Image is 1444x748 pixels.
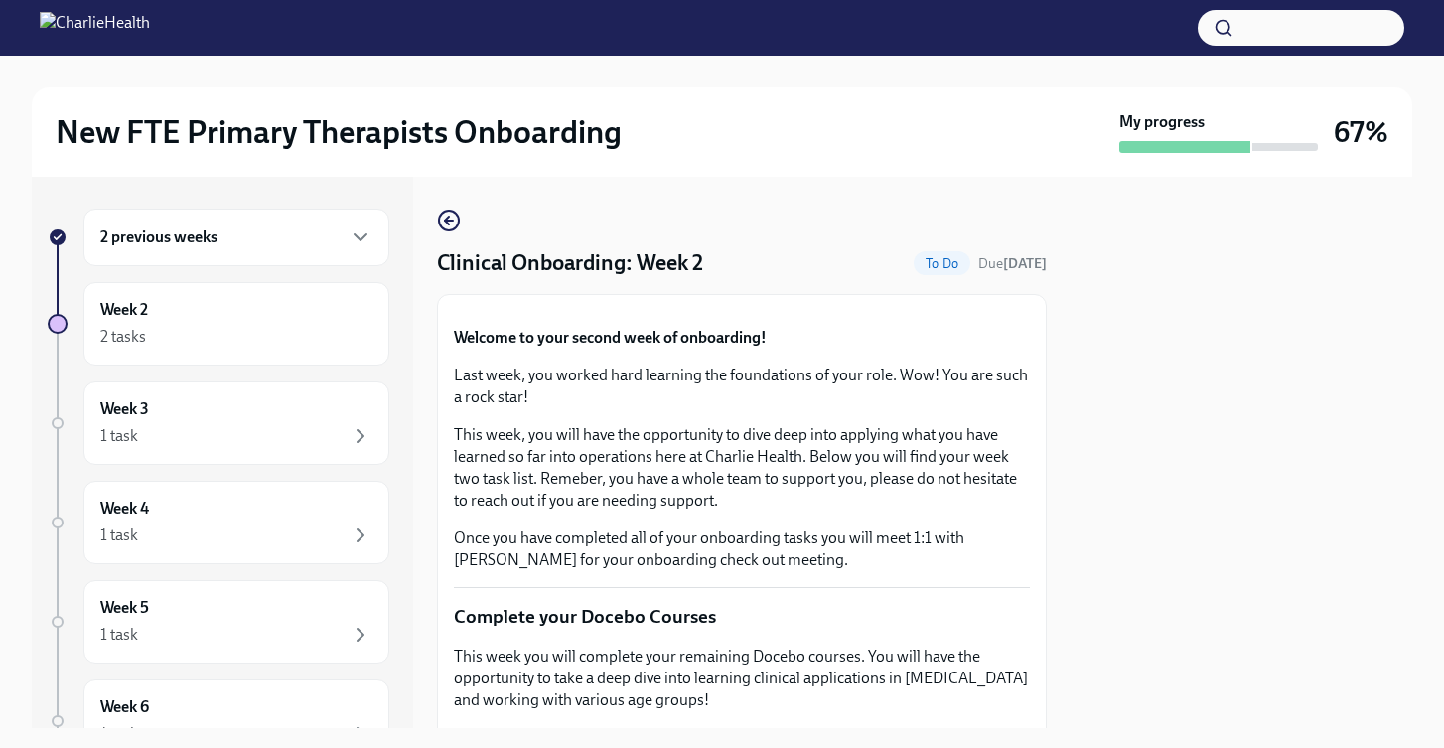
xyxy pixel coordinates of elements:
p: Last week, you worked hard learning the foundations of your role. Wow! You are such a rock star! [454,365,1030,408]
h6: 2 previous weeks [100,226,217,248]
div: 1 task [100,524,138,546]
p: This week, you will have the opportunity to dive deep into applying what you have learned so far ... [454,424,1030,512]
p: Complete your Docebo Courses [454,604,1030,630]
a: Week 51 task [48,580,389,664]
strong: My progress [1119,111,1205,133]
div: 2 tasks [100,326,146,348]
h6: Week 2 [100,299,148,321]
div: 1 task [100,624,138,646]
div: 1 task [100,723,138,745]
h6: Week 3 [100,398,149,420]
a: Week 31 task [48,381,389,465]
strong: [DATE] [1003,255,1047,272]
h6: Week 5 [100,597,149,619]
h6: Week 6 [100,696,149,718]
strong: Welcome to your second week of onboarding! [454,328,767,347]
h3: 67% [1334,114,1388,150]
div: 2 previous weeks [83,209,389,266]
span: Due [978,255,1047,272]
img: CharlieHealth [40,12,150,44]
h2: New FTE Primary Therapists Onboarding [56,112,622,152]
h4: Clinical Onboarding: Week 2 [437,248,703,278]
h6: Week 4 [100,498,149,520]
a: Week 41 task [48,481,389,564]
p: This week you will complete your remaining Docebo courses. You will have the opportunity to take ... [454,646,1030,711]
span: To Do [914,256,970,271]
div: 1 task [100,425,138,447]
p: Once you have completed all of your onboarding tasks you will meet 1:1 with [PERSON_NAME] for you... [454,527,1030,571]
a: Week 22 tasks [48,282,389,366]
span: September 20th, 2025 10:00 [978,254,1047,273]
